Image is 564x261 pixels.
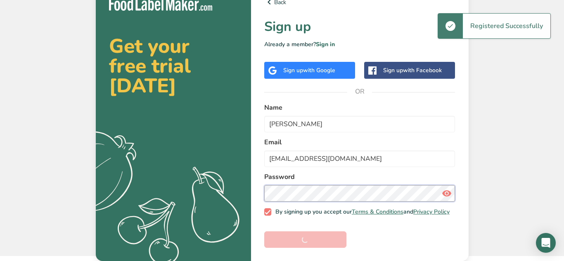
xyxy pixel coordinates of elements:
[283,66,335,75] div: Sign up
[352,208,403,216] a: Terms & Conditions
[536,233,556,253] div: Open Intercom Messenger
[264,17,455,37] h1: Sign up
[463,14,550,38] div: Registered Successfully
[264,103,455,113] label: Name
[383,66,442,75] div: Sign up
[271,208,450,216] span: By signing up you accept our and
[264,40,455,49] p: Already a member?
[264,172,455,182] label: Password
[264,150,455,167] input: email@example.com
[403,66,442,74] span: with Facebook
[264,137,455,147] label: Email
[347,79,372,104] span: OR
[316,40,335,48] a: Sign in
[413,208,450,216] a: Privacy Policy
[303,66,335,74] span: with Google
[264,116,455,132] input: John Doe
[109,36,238,96] h2: Get your free trial [DATE]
